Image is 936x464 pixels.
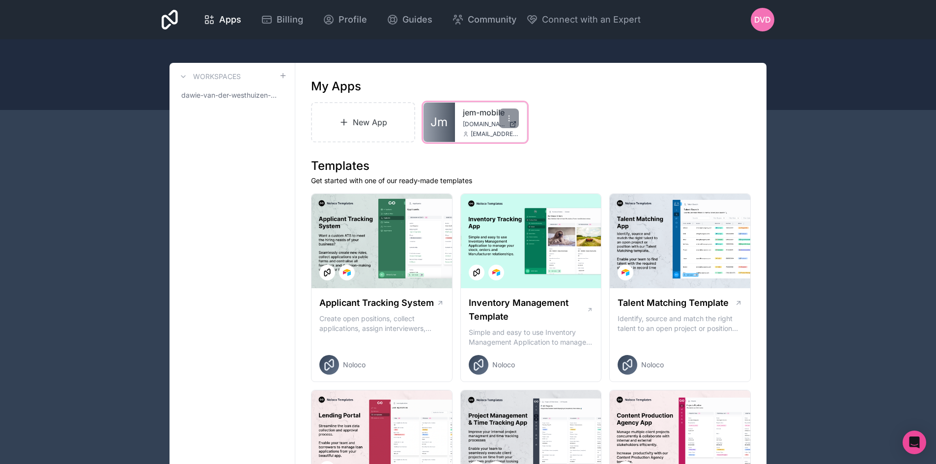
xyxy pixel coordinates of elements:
[469,328,594,347] p: Simple and easy to use Inventory Management Application to manage your stock, orders and Manufact...
[311,102,415,142] a: New App
[219,13,241,27] span: Apps
[754,14,771,26] span: Dvd
[319,296,434,310] h1: Applicant Tracking System
[343,269,351,276] img: Airtable Logo
[311,176,751,186] p: Get started with one of our ready-made templates
[430,114,448,130] span: Jm
[402,13,432,27] span: Guides
[177,86,287,104] a: dawie-van-der-westhuizen-workspace
[379,9,440,30] a: Guides
[343,360,366,370] span: Noloco
[339,13,367,27] span: Profile
[542,13,641,27] span: Connect with an Expert
[618,296,729,310] h1: Talent Matching Template
[315,9,375,30] a: Profile
[622,269,629,276] img: Airtable Logo
[492,269,500,276] img: Airtable Logo
[469,296,587,324] h1: Inventory Management Template
[193,72,241,82] h3: Workspaces
[463,120,519,128] a: [DOMAIN_NAME]
[424,103,455,142] a: Jm
[903,431,926,454] div: Open Intercom Messenger
[253,9,311,30] a: Billing
[463,107,519,118] a: jem-mobile
[618,314,742,333] p: Identify, source and match the right talent to an open project or position with our Talent Matchi...
[641,360,664,370] span: Noloco
[468,13,516,27] span: Community
[181,90,279,100] span: dawie-van-der-westhuizen-workspace
[311,158,751,174] h1: Templates
[471,130,519,138] span: [EMAIL_ADDRESS][DOMAIN_NAME]
[492,360,515,370] span: Noloco
[196,9,249,30] a: Apps
[463,120,505,128] span: [DOMAIN_NAME]
[277,13,303,27] span: Billing
[311,79,361,94] h1: My Apps
[526,13,641,27] button: Connect with an Expert
[319,314,444,333] p: Create open positions, collect applications, assign interviewers, centralise candidate feedback a...
[444,9,524,30] a: Community
[177,71,241,82] a: Workspaces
